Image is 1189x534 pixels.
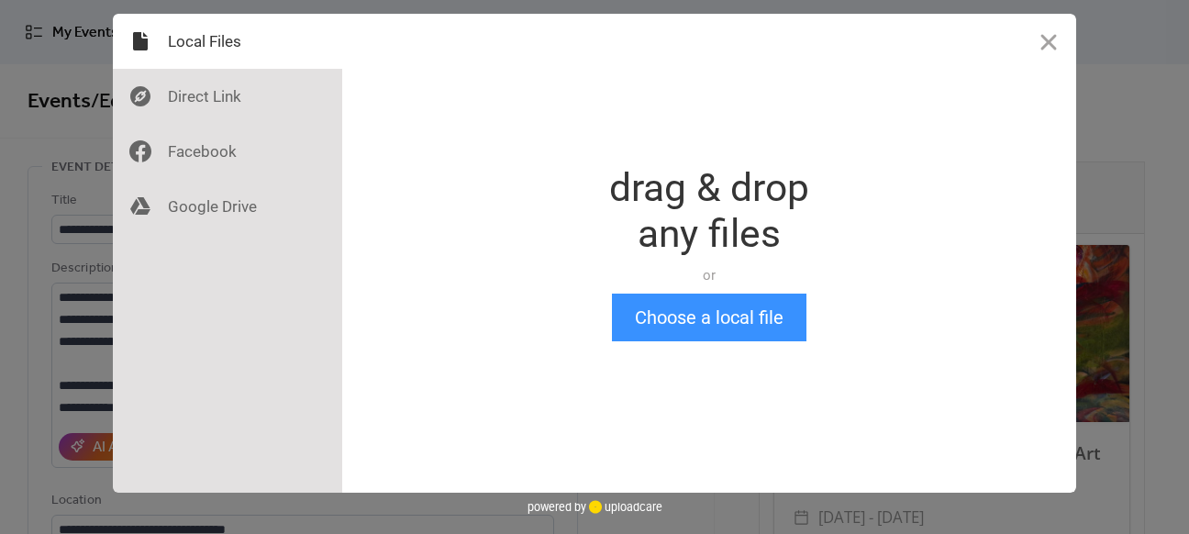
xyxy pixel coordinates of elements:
div: Facebook [113,124,342,179]
div: Direct Link [113,69,342,124]
div: powered by [528,493,662,520]
button: Close [1021,14,1076,69]
a: uploadcare [586,500,662,514]
div: Google Drive [113,179,342,234]
div: Local Files [113,14,342,69]
button: Choose a local file [612,294,806,341]
div: or [609,266,809,284]
div: drag & drop any files [609,165,809,257]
